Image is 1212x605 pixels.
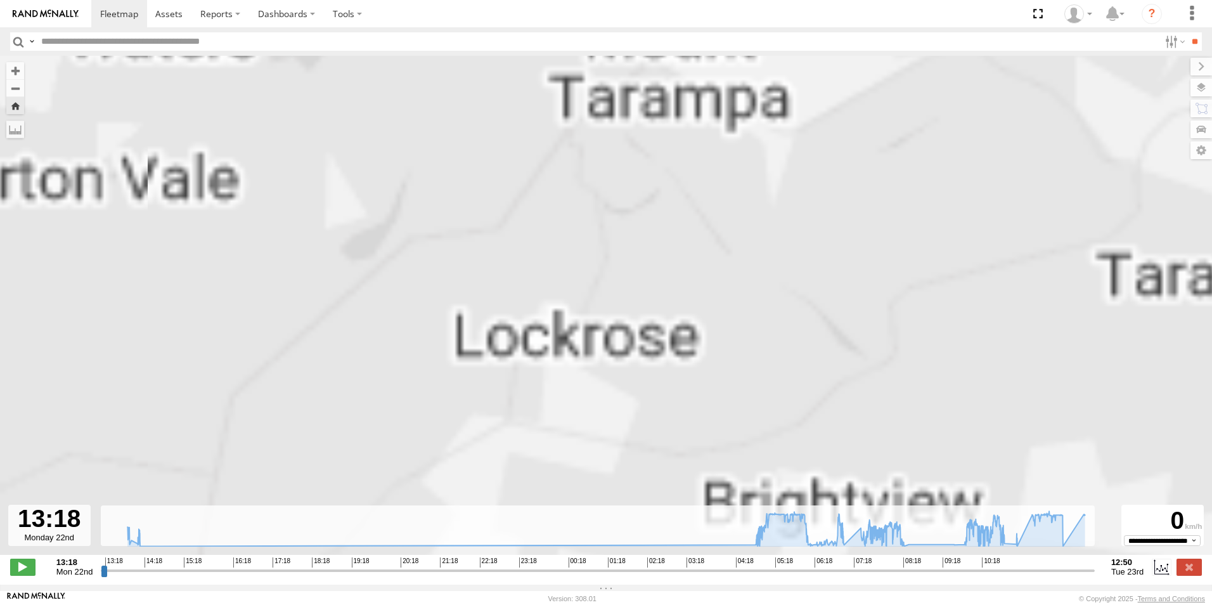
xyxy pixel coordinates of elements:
span: 10:18 [982,557,1000,568]
button: Zoom out [6,79,24,97]
button: Zoom in [6,62,24,79]
span: Mon 22nd Sep 2025 [56,567,93,576]
strong: 13:18 [56,557,93,567]
span: 17:18 [273,557,290,568]
span: 01:18 [608,557,626,568]
span: 03:18 [687,557,704,568]
span: 21:18 [440,557,458,568]
span: 07:18 [854,557,872,568]
a: Visit our Website [7,592,65,605]
label: Measure [6,120,24,138]
div: © Copyright 2025 - [1079,595,1205,602]
label: Search Query [27,32,37,51]
span: 20:18 [401,557,418,568]
div: Version: 308.01 [548,595,596,602]
span: 15:18 [184,557,202,568]
span: 22:18 [480,557,498,568]
label: Close [1177,559,1202,575]
a: Terms and Conditions [1138,595,1205,602]
span: 23:18 [519,557,537,568]
label: Search Filter Options [1160,32,1187,51]
span: 19:18 [352,557,370,568]
span: 05:18 [775,557,793,568]
img: rand-logo.svg [13,10,79,18]
label: Map Settings [1190,141,1212,159]
span: 00:18 [569,557,586,568]
i: ? [1142,4,1162,24]
div: Hilton May [1060,4,1097,23]
label: Play/Stop [10,559,35,575]
button: Zoom Home [6,97,24,114]
span: 14:18 [145,557,162,568]
strong: 12:50 [1111,557,1144,567]
span: 02:18 [647,557,665,568]
span: Tue 23rd Sep 2025 [1111,567,1144,576]
span: 18:18 [312,557,330,568]
span: 16:18 [233,557,251,568]
span: 06:18 [815,557,832,568]
div: 0 [1123,507,1202,535]
span: 13:18 [105,557,123,568]
span: 09:18 [943,557,960,568]
span: 08:18 [903,557,921,568]
span: 04:18 [736,557,754,568]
